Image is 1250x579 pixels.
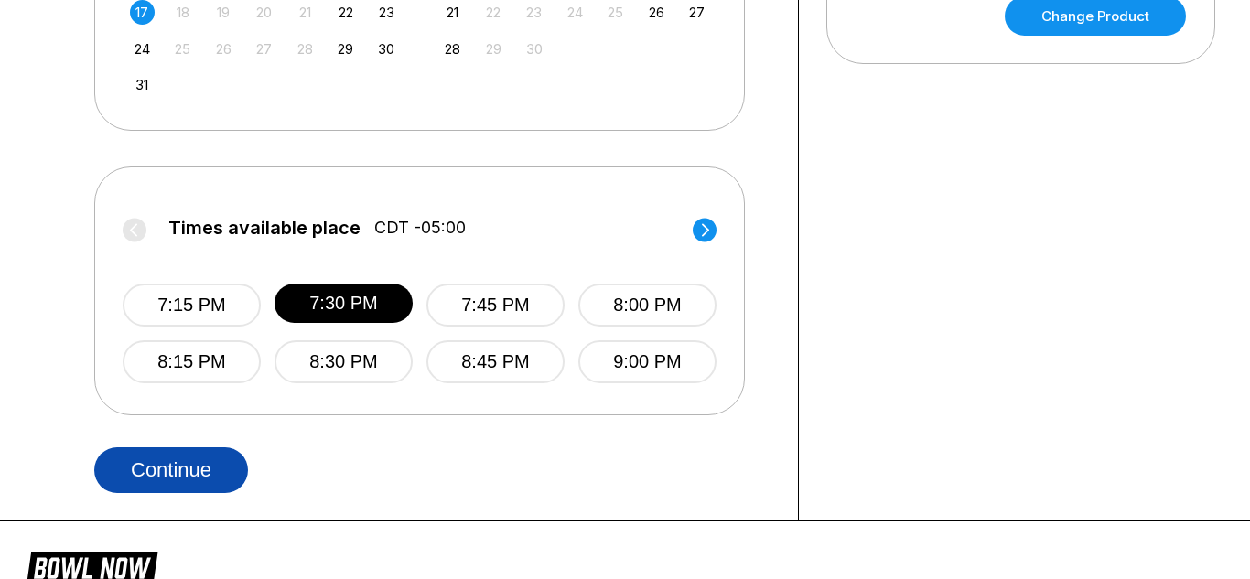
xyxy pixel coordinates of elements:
button: 7:30 PM [275,284,413,323]
div: Choose Saturday, August 30th, 2025 [374,37,399,61]
span: CDT -05:00 [374,218,466,238]
div: Choose Sunday, August 24th, 2025 [130,37,155,61]
button: 8:00 PM [578,284,717,327]
button: 8:45 PM [426,340,565,383]
button: 8:15 PM [123,340,261,383]
div: Choose Sunday, September 28th, 2025 [440,37,465,61]
div: Not available Monday, August 25th, 2025 [170,37,195,61]
button: Continue [94,447,248,493]
button: 8:30 PM [275,340,413,383]
div: Not available Monday, September 29th, 2025 [481,37,506,61]
div: Not available Tuesday, August 26th, 2025 [211,37,236,61]
span: Times available place [168,218,361,238]
button: 9:00 PM [578,340,717,383]
div: Not available Tuesday, September 30th, 2025 [522,37,546,61]
button: 7:45 PM [426,284,565,327]
div: Choose Friday, August 29th, 2025 [333,37,358,61]
div: Choose Sunday, August 31st, 2025 [130,72,155,97]
div: Not available Thursday, August 28th, 2025 [293,37,318,61]
button: 7:15 PM [123,284,261,327]
div: Not available Wednesday, August 27th, 2025 [252,37,276,61]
